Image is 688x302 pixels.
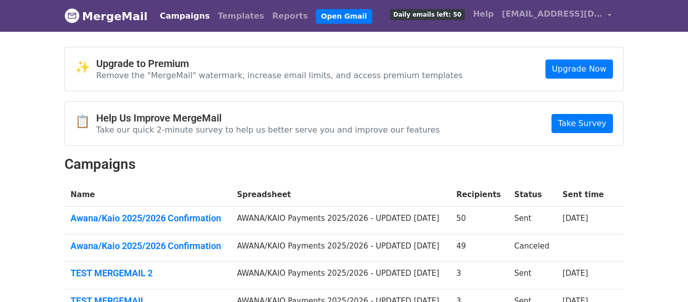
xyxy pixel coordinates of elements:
[231,207,450,234] td: AWANA/KAIO Payments 2025/2026 - UPDATED [DATE]
[64,6,148,27] a: MergeMail
[508,262,557,289] td: Sent
[390,9,465,20] span: Daily emails left: 50
[231,234,450,262] td: AWANA/KAIO Payments 2025/2026 - UPDATED [DATE]
[552,114,613,133] a: Take Survey
[96,57,463,70] h4: Upgrade to Premium
[64,183,231,207] th: Name
[502,8,602,20] span: [EMAIL_ADDRESS][DOMAIN_NAME]
[508,207,557,234] td: Sent
[71,240,225,252] a: Awana/Kaio 2025/2026 Confirmation
[450,207,508,234] td: 50
[508,234,557,262] td: Canceled
[96,70,463,81] p: Remove the "MergeMail" watermark, increase email limits, and access premium templates
[450,262,508,289] td: 3
[563,269,588,278] a: [DATE]
[450,183,508,207] th: Recipients
[231,183,450,207] th: Spreadsheet
[498,4,615,28] a: [EMAIL_ADDRESS][DOMAIN_NAME]
[563,214,588,223] a: [DATE]
[96,125,440,135] p: Take our quick 2-minute survey to help us better serve you and improve our features
[64,156,624,173] h2: Campaigns
[508,183,557,207] th: Status
[469,4,498,24] a: Help
[156,6,214,26] a: Campaigns
[71,268,225,279] a: TEST MERGEMAIL 2
[75,114,96,129] span: 📋
[96,112,440,124] h4: Help Us Improve MergeMail
[316,9,372,24] a: Open Gmail
[557,183,611,207] th: Sent time
[231,262,450,289] td: AWANA/KAIO Payments 2025/2026 - UPDATED [DATE]
[545,59,613,79] a: Upgrade Now
[214,6,268,26] a: Templates
[268,6,312,26] a: Reports
[386,4,469,24] a: Daily emails left: 50
[75,60,96,75] span: ✨
[71,213,225,224] a: Awana/Kaio 2025/2026 Confirmation
[450,234,508,262] td: 49
[64,8,80,23] img: MergeMail logo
